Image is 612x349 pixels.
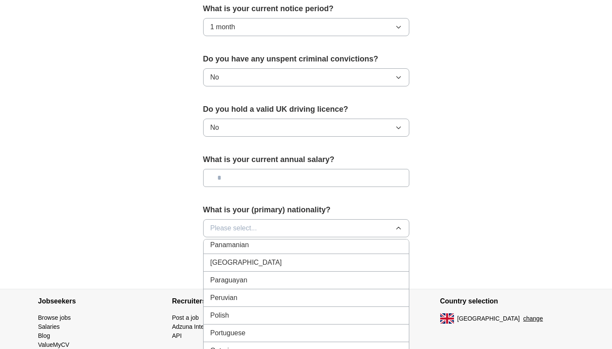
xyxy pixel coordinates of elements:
[38,332,50,339] a: Blog
[210,240,249,250] span: Panamanian
[172,332,182,339] a: API
[203,119,409,137] button: No
[203,219,409,237] button: Please select...
[457,314,520,323] span: [GEOGRAPHIC_DATA]
[210,275,247,285] span: Paraguayan
[210,293,237,303] span: Peruvian
[203,104,409,115] label: Do you hold a valid UK driving licence?
[203,18,409,36] button: 1 month
[203,154,409,165] label: What is your current annual salary?
[172,323,225,330] a: Adzuna Intelligence
[38,314,71,321] a: Browse jobs
[210,223,257,233] span: Please select...
[210,72,219,83] span: No
[210,22,235,32] span: 1 month
[38,341,70,348] a: ValueMyCV
[172,314,199,321] a: Post a job
[203,68,409,86] button: No
[523,314,543,323] button: change
[203,3,409,15] label: What is your current notice period?
[440,313,454,324] img: UK flag
[210,328,246,338] span: Portuguese
[203,53,409,65] label: Do you have any unspent criminal convictions?
[203,204,409,216] label: What is your (primary) nationality?
[440,289,574,313] h4: Country selection
[38,323,60,330] a: Salaries
[210,310,229,321] span: Polish
[210,122,219,133] span: No
[210,257,282,268] span: [GEOGRAPHIC_DATA]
